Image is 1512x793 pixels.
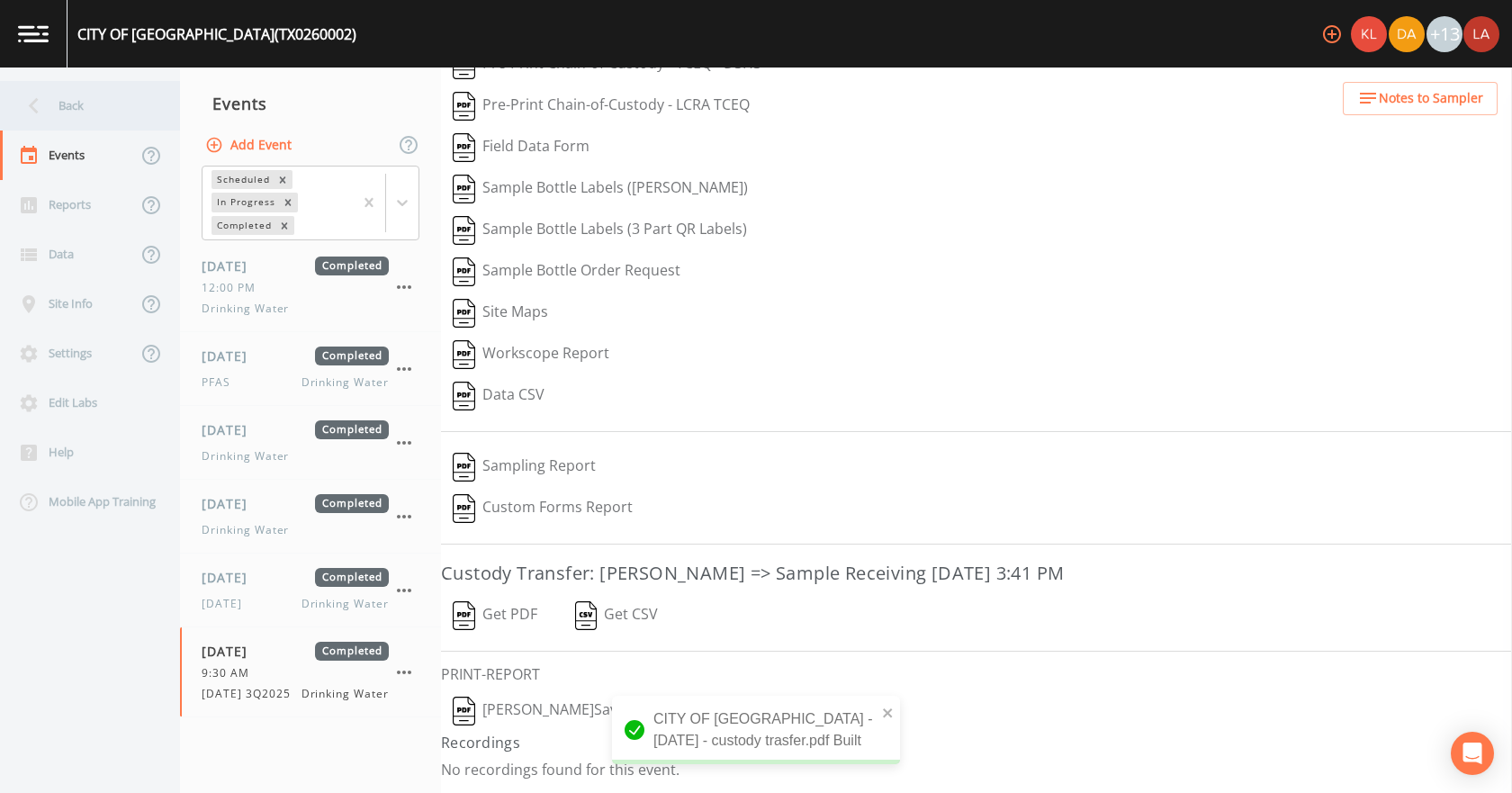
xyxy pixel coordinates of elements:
button: Add Event [202,129,299,162]
h6: PRINT-REPORT [441,666,1512,683]
img: svg%3e [453,257,475,286]
button: [PERSON_NAME]Saved:[DATE] 8:40 PM [441,690,751,732]
img: svg%3e [453,494,475,523]
img: svg%3e [453,175,475,203]
h4: Recordings [441,732,1512,753]
span: [DATE] [202,642,260,661]
a: [DATE]CompletedPFASDrinking Water [180,332,441,406]
a: [DATE]Completed9:30 AM[DATE] 3Q2025Drinking Water [180,627,441,717]
span: Drinking Water [202,522,289,538]
button: Pre-Print Chain-of-Custody - LCRA TCEQ [441,86,761,127]
button: Notes to Sampler [1343,82,1498,115]
img: 9c4450d90d3b8045b2e5fa62e4f92659 [1351,16,1387,52]
button: Sampling Report [441,446,607,488]
a: [DATE]Completed12:00 PMDrinking Water [180,242,441,332]
img: svg%3e [453,382,475,410]
span: Notes to Sampler [1379,87,1483,110]
a: [DATE]CompletedDrinking Water [180,480,441,554]
span: 9:30 AM [202,665,260,681]
span: [DATE] [202,596,253,612]
div: +13 [1426,16,1462,52]
span: Completed [315,257,389,275]
span: [DATE] [202,568,260,587]
span: Completed [315,642,389,661]
a: [DATE]Completed[DATE]Drinking Water [180,554,441,627]
div: Completed [211,216,274,235]
span: Drinking Water [301,374,389,391]
img: logo [18,25,49,42]
img: cf6e799eed601856facf0d2563d1856d [1463,16,1499,52]
span: [DATE] [202,257,260,275]
div: Remove In Progress [278,193,298,212]
span: Drinking Water [202,448,289,464]
span: Completed [315,420,389,439]
span: [DATE] [202,420,260,439]
span: [DATE] [202,494,260,513]
span: Completed [315,568,389,587]
img: svg%3e [453,133,475,162]
p: No recordings found for this event. [441,761,1512,779]
img: svg%3e [453,216,475,245]
span: Drinking Water [202,301,289,317]
button: close [882,701,895,723]
img: svg%3e [453,601,475,630]
div: CITY OF [GEOGRAPHIC_DATA] - [DATE] - custody trasfer.pdf Built [612,696,900,764]
img: a84961a0472e9debc750dd08a004988d [1389,16,1425,52]
img: svg%3e [453,697,475,725]
button: Get CSV [562,595,670,636]
img: svg%3e [453,92,475,121]
img: svg%3e [575,601,598,630]
span: PFAS [202,374,241,391]
span: Drinking Water [301,596,389,612]
div: In Progress [211,193,278,212]
span: Completed [315,347,389,365]
div: Remove Completed [274,216,294,235]
button: Sample Bottle Order Request [441,251,692,293]
button: Field Data Form [441,127,601,168]
button: Site Maps [441,293,560,334]
a: [DATE]CompletedDrinking Water [180,406,441,480]
button: Get PDF [441,595,549,636]
button: Custom Forms Report [441,488,644,529]
img: svg%3e [453,453,475,482]
h3: Custody Transfer: [PERSON_NAME] => Sample Receiving [DATE] 3:41 PM [441,559,1512,588]
span: [DATE] 3Q2025 [202,686,301,702]
span: [DATE] [202,347,260,365]
span: 12:00 PM [202,280,266,296]
button: Workscope Report [441,334,621,375]
div: Scheduled [211,170,273,189]
div: CITY OF [GEOGRAPHIC_DATA] (TX0260002) [77,23,356,45]
button: Data CSV [441,375,556,417]
div: Open Intercom Messenger [1451,732,1494,775]
button: Sample Bottle Labels ([PERSON_NAME]) [441,168,760,210]
span: Completed [315,494,389,513]
button: Sample Bottle Labels (3 Part QR Labels) [441,210,759,251]
div: David Weber [1388,16,1426,52]
div: Remove Scheduled [273,170,292,189]
img: svg%3e [453,340,475,369]
span: Drinking Water [301,686,389,702]
div: Events [180,81,441,126]
div: Kler Teran [1350,16,1388,52]
img: svg%3e [453,299,475,328]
